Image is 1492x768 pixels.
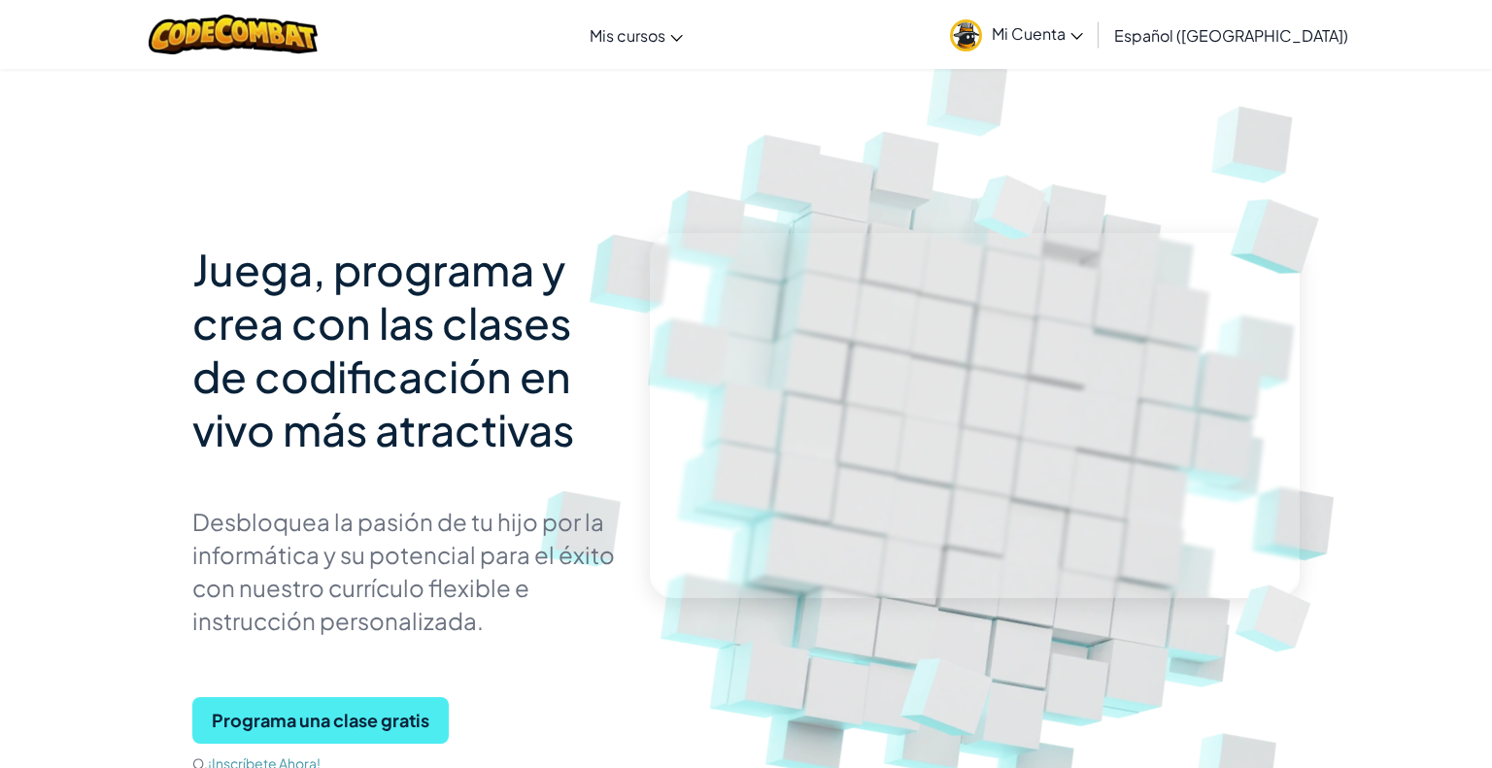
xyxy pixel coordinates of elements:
[1205,553,1348,682] img: Overlap cubes
[992,23,1083,44] span: Mi Cuenta
[192,505,621,637] p: Desbloquea la pasión de tu hijo por la informática y su potencial para el éxito con nuestro currí...
[1114,25,1348,46] span: Español ([GEOGRAPHIC_DATA])
[590,25,665,46] span: Mis cursos
[149,15,319,54] img: CodeCombat logo
[192,242,574,456] span: Juega, programa y crea con las clases de codificación en vivo más atractivas
[1196,146,1365,311] img: Overlap cubes
[946,144,1082,267] img: Overlap cubes
[940,4,1093,65] a: Mi Cuenta
[192,697,449,744] button: Programa una clase gratis
[580,9,693,61] a: Mis cursos
[950,19,982,51] img: avatar
[1104,9,1358,61] a: Español ([GEOGRAPHIC_DATA])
